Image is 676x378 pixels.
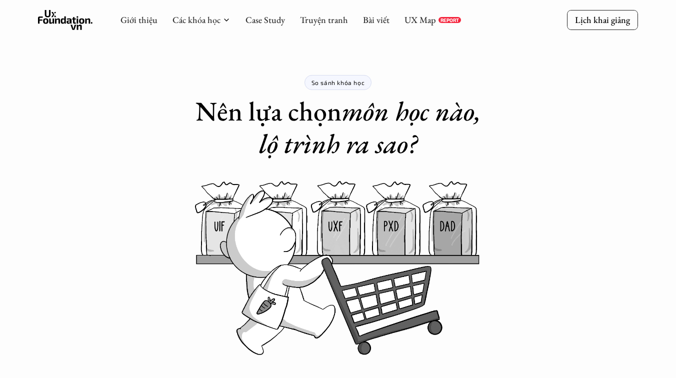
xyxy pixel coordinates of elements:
[172,14,220,25] a: Các khóa học
[245,14,285,25] a: Case Study
[183,95,493,160] h1: Nên lựa chọn
[259,93,487,161] em: môn học nào, lộ trình ra sao?
[311,79,365,86] p: So sánh khóa học
[363,14,389,25] a: Bài viết
[440,17,459,23] p: REPORT
[404,14,436,25] a: UX Map
[567,10,638,29] a: Lịch khai giảng
[120,14,157,25] a: Giới thiệu
[575,14,630,25] p: Lịch khai giảng
[438,17,461,23] a: REPORT
[300,14,348,25] a: Truyện tranh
